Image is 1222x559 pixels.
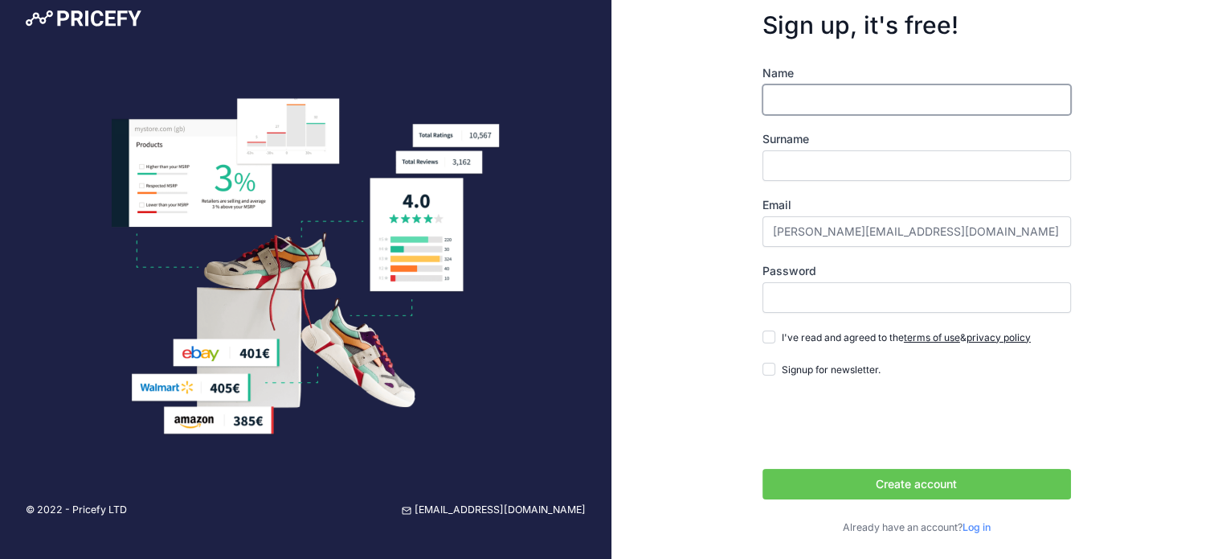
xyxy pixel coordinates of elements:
[762,469,1071,499] button: Create account
[762,520,1071,536] p: Already have an account?
[762,263,1071,279] label: Password
[762,393,1007,456] iframe: reCAPTCHA
[402,503,586,518] a: [EMAIL_ADDRESS][DOMAIN_NAME]
[782,364,881,376] span: Signup for newsletter.
[762,65,1071,81] label: Name
[782,331,1031,343] span: I've read and agreed to the &
[967,331,1031,343] a: privacy policy
[26,503,127,518] p: © 2022 - Pricefy LTD
[962,521,991,533] a: Log in
[904,331,960,343] a: terms of use
[762,197,1071,213] label: Email
[762,10,1071,39] h3: Sign up, it's free!
[762,131,1071,147] label: Surname
[26,10,141,27] img: Pricefy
